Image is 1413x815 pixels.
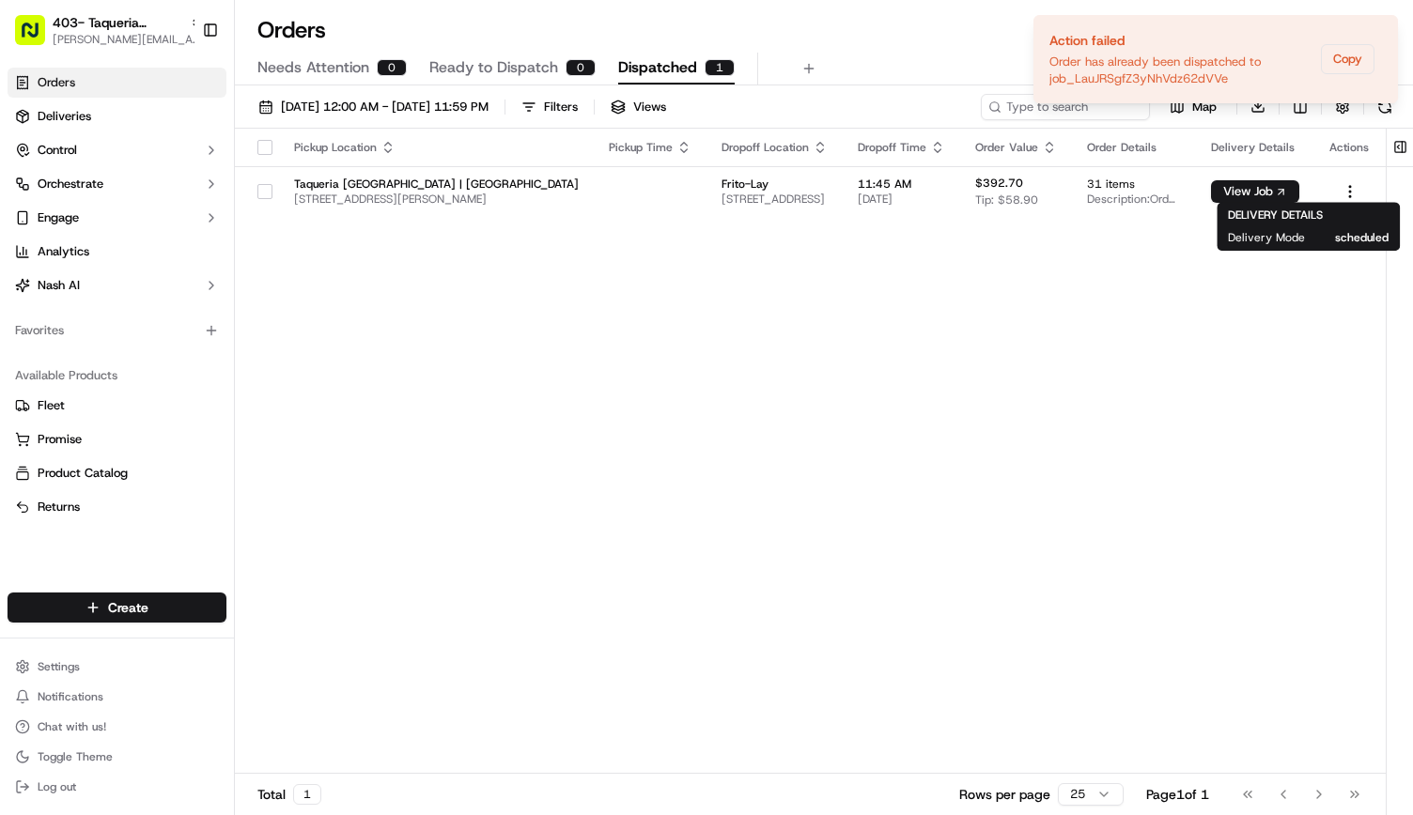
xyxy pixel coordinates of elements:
[38,465,128,482] span: Product Catalog
[1049,54,1313,87] div: Order has already been dispatched to job_LauJRSgfZ3yNhVdz62dVVe
[38,243,89,260] span: Analytics
[975,140,1057,155] div: Order Value
[8,101,226,131] a: Deliveries
[1335,230,1389,245] span: scheduled
[15,397,219,414] a: Fleet
[1146,785,1209,804] div: Page 1 of 1
[8,744,226,770] button: Toggle Theme
[959,785,1050,804] p: Rows per page
[8,68,226,98] a: Orders
[633,99,666,115] span: Views
[1211,140,1299,155] div: Delivery Details
[8,714,226,740] button: Chat with us!
[38,277,80,294] span: Nash AI
[722,192,828,207] span: [STREET_ADDRESS]
[1329,140,1371,155] div: Actions
[1049,31,1313,50] div: Action failed
[705,59,735,76] div: 1
[15,465,219,482] a: Product Catalog
[8,203,226,233] button: Engage
[294,177,579,192] span: Taqueria [GEOGRAPHIC_DATA] | [GEOGRAPHIC_DATA]
[38,749,113,764] span: Toggle Theme
[8,774,226,800] button: Log out
[281,99,489,115] span: [DATE] 12:00 AM - [DATE] 11:59 PM
[722,140,828,155] div: Dropoff Location
[38,779,76,794] span: Log out
[38,209,79,226] span: Engage
[53,13,182,32] button: 403- Taqueria [GEOGRAPHIC_DATA] - [GEOGRAPHIC_DATA]
[1211,184,1299,199] a: View Job
[38,659,80,674] span: Settings
[8,424,226,454] button: Promise
[858,140,945,155] div: Dropoff Time
[38,142,77,159] span: Control
[513,94,586,120] button: Filters
[15,431,219,448] a: Promise
[38,689,103,704] span: Notifications
[722,177,828,192] span: Frito-Lay
[8,492,226,522] button: Returns
[8,654,226,680] button: Settings
[8,391,226,421] button: Fleet
[609,140,691,155] div: Pickup Time
[975,192,1038,208] span: Tip: $58.90
[294,140,579,155] div: Pickup Location
[429,56,558,79] span: Ready to Dispatch
[38,499,80,515] span: Returns
[108,598,148,617] span: Create
[8,135,226,165] button: Control
[8,361,226,391] div: Available Products
[38,397,65,414] span: Fleet
[8,237,226,267] a: Analytics
[1228,230,1305,245] span: Delivery Mode
[53,32,203,47] button: [PERSON_NAME][EMAIL_ADDRESS][PERSON_NAME][DOMAIN_NAME]
[257,15,326,45] h1: Orders
[1087,140,1181,155] div: Order Details
[975,176,1023,191] span: $392.70
[858,177,945,192] span: 11:45 AM
[38,431,82,448] span: Promise
[1087,192,1181,207] span: Description: Order includes tableware (cups, napkins, plates, utensils), 10 Taco Boxed Lunch (Bis...
[38,108,91,125] span: Deliveries
[1228,208,1323,223] span: DELIVERY DETAILS
[981,94,1150,120] input: Type to search
[257,784,321,805] div: Total
[38,74,75,91] span: Orders
[294,192,579,207] span: [STREET_ADDRESS][PERSON_NAME]
[8,169,226,199] button: Orchestrate
[544,99,578,115] div: Filters
[618,56,697,79] span: Dispatched
[858,192,945,207] span: [DATE]
[38,176,103,192] span: Orchestrate
[8,8,194,53] button: 403- Taqueria [GEOGRAPHIC_DATA] - [GEOGRAPHIC_DATA][PERSON_NAME][EMAIL_ADDRESS][PERSON_NAME][DOMA...
[38,719,106,734] span: Chat with us!
[8,315,226,346] div: Favorites
[1211,180,1299,203] button: View Job
[8,270,226,300] button: Nash AI
[8,458,226,488] button: Product Catalog
[250,94,497,120] button: [DATE] 12:00 AM - [DATE] 11:59 PM
[566,59,596,76] div: 0
[377,59,407,76] div: 0
[8,684,226,710] button: Notifications
[1321,44,1374,74] button: Copy
[257,56,369,79] span: Needs Attention
[15,499,219,515] a: Returns
[602,94,675,120] button: Views
[1087,177,1181,192] span: 31 items
[293,784,321,805] div: 1
[8,592,226,623] button: Create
